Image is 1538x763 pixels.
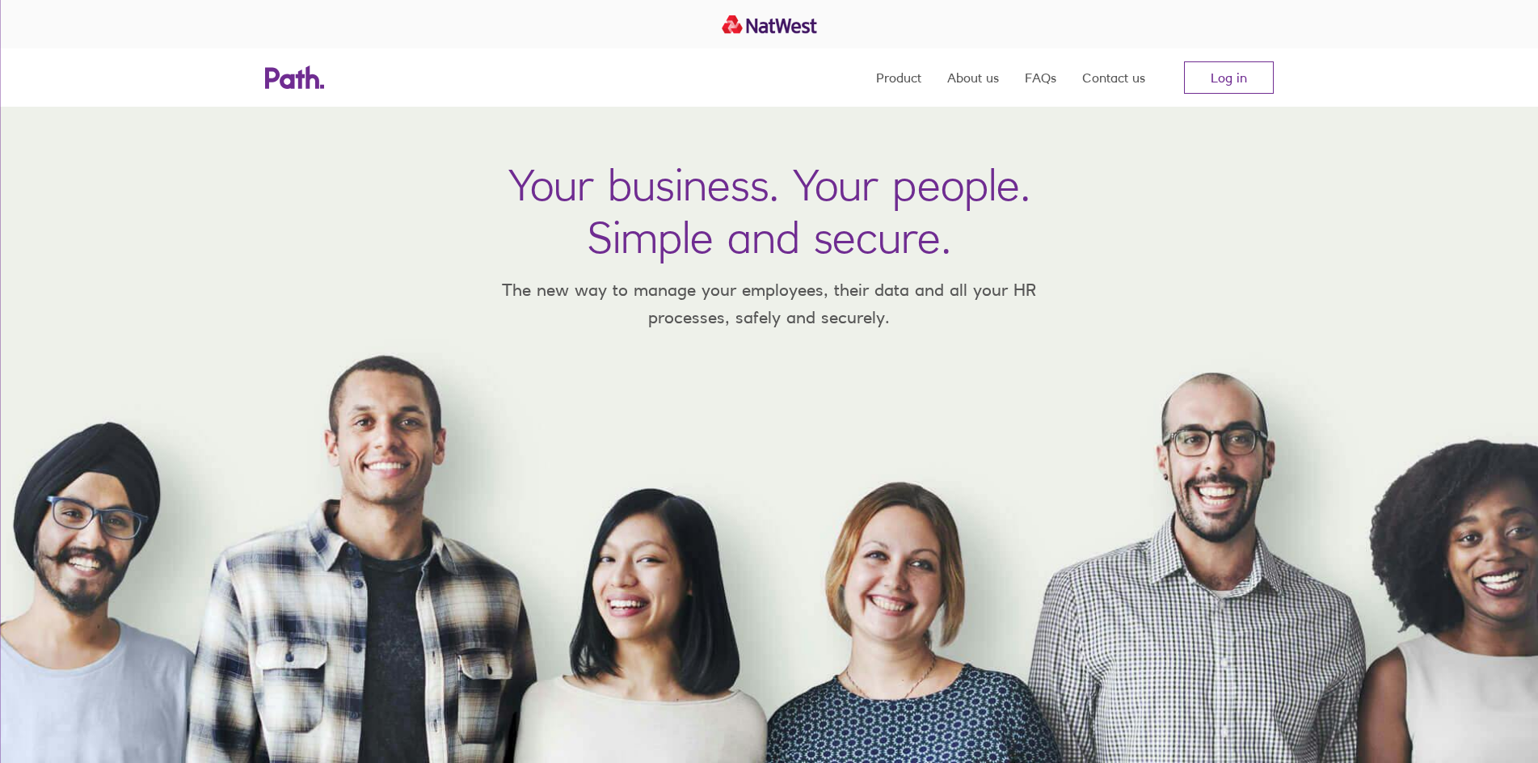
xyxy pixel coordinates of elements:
p: The new way to manage your employees, their data and all your HR processes, safely and securely. [478,276,1060,331]
a: Contact us [1082,48,1145,107]
a: About us [947,48,999,107]
a: Log in [1184,61,1274,94]
a: FAQs [1025,48,1056,107]
h1: Your business. Your people. Simple and secure. [508,158,1030,263]
a: Product [876,48,921,107]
